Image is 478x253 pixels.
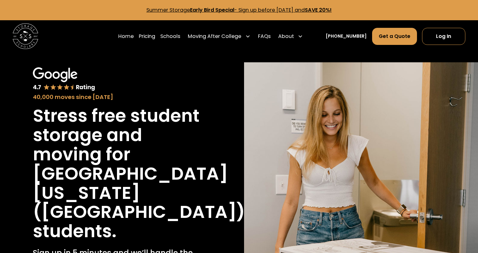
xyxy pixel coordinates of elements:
[33,67,95,91] img: Google 4.7 star rating
[13,23,38,49] img: Storage Scholars main logo
[276,28,305,45] div: About
[33,106,201,164] h1: Stress free student storage and moving for
[146,6,332,14] a: Summer StorageEarly Bird Special- Sign up before [DATE] andSAVE 20%!
[33,164,245,222] h1: [GEOGRAPHIC_DATA][US_STATE] ([GEOGRAPHIC_DATA])
[13,23,38,49] a: home
[278,33,294,40] div: About
[139,28,155,45] a: Pricing
[190,6,234,14] strong: Early Bird Special
[305,6,332,14] strong: SAVE 20%!
[118,28,134,45] a: Home
[422,28,465,45] a: Log In
[33,222,116,241] h1: students.
[326,33,367,40] a: [PHONE_NUMBER]
[258,28,271,45] a: FAQs
[188,33,241,40] div: Moving After College
[372,28,417,45] a: Get a Quote
[160,28,180,45] a: Schools
[185,28,253,45] div: Moving After College
[33,93,201,101] div: 40,000 moves since [DATE]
